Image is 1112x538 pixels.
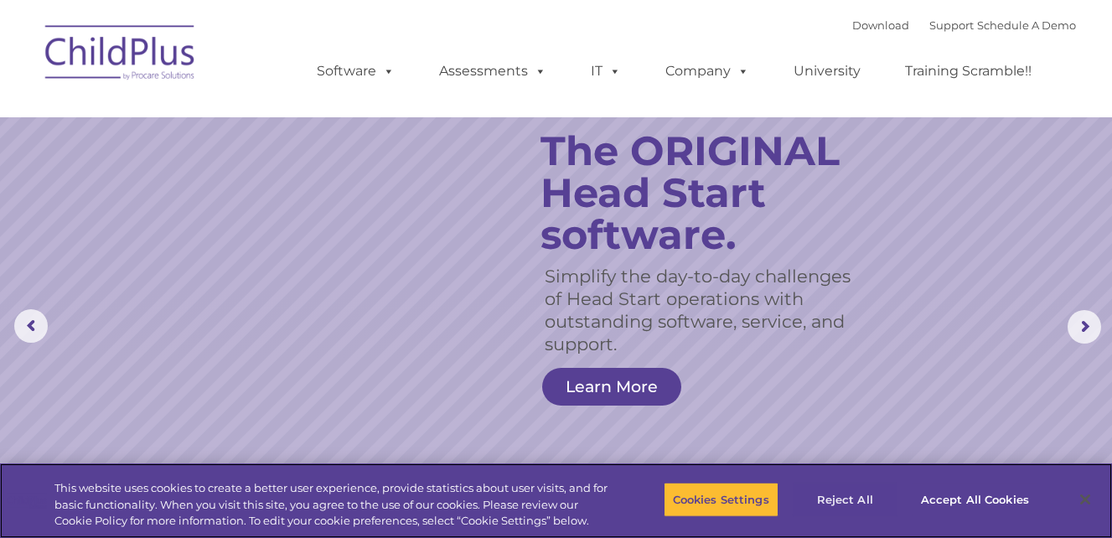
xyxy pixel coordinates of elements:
a: Training Scramble!! [888,54,1048,88]
span: Phone number [233,179,304,192]
rs-layer: Simplify the day-to-day challenges of Head Start operations with outstanding software, service, a... [545,265,870,355]
a: University [777,54,877,88]
a: Company [649,54,766,88]
a: Learn More [542,368,681,406]
a: Support [929,18,974,32]
a: Download [852,18,909,32]
button: Reject All [793,482,897,517]
div: This website uses cookies to create a better user experience, provide statistics about user visit... [54,480,612,530]
a: Schedule A Demo [977,18,1076,32]
rs-layer: The ORIGINAL Head Start software. [540,130,887,256]
span: Last name [233,111,284,123]
img: ChildPlus by Procare Solutions [37,13,204,97]
a: Assessments [422,54,563,88]
a: IT [574,54,638,88]
a: Software [300,54,411,88]
button: Accept All Cookies [912,482,1038,517]
button: Close [1067,481,1104,518]
button: Cookies Settings [664,482,778,517]
font: | [852,18,1076,32]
